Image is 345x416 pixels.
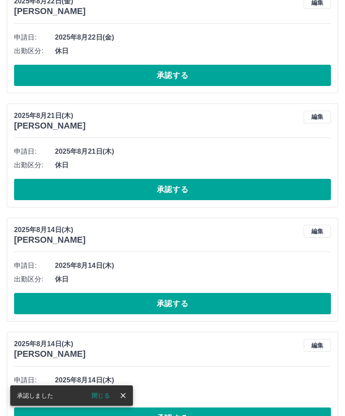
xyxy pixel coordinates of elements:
[14,179,331,200] button: 承認する
[14,349,86,359] h3: [PERSON_NAME]
[55,146,331,157] span: 2025年8月21日(木)
[14,274,55,284] span: 出勤区分:
[14,293,331,314] button: 承認する
[14,339,86,349] p: 2025年8月14日(木)
[55,375,331,385] span: 2025年8月14日(木)
[14,261,55,271] span: 申請日:
[55,32,331,43] span: 2025年8月22日(金)
[14,375,55,385] span: 申請日:
[14,6,86,16] h3: [PERSON_NAME]
[85,389,117,402] button: 閉じる
[14,46,55,56] span: 出勤区分:
[304,339,331,352] button: 編集
[55,261,331,271] span: 2025年8月14日(木)
[14,65,331,86] button: 承認する
[14,225,86,235] p: 2025年8月14日(木)
[304,111,331,123] button: 編集
[14,111,86,121] p: 2025年8月21日(木)
[117,389,129,402] button: close
[14,235,86,245] h3: [PERSON_NAME]
[55,274,331,284] span: 休日
[304,225,331,238] button: 編集
[14,160,55,170] span: 出勤区分:
[17,388,53,403] div: 承認しました
[55,160,331,170] span: 休日
[14,32,55,43] span: 申請日:
[14,146,55,157] span: 申請日:
[55,389,331,399] span: 休日
[14,121,86,131] h3: [PERSON_NAME]
[55,46,331,56] span: 休日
